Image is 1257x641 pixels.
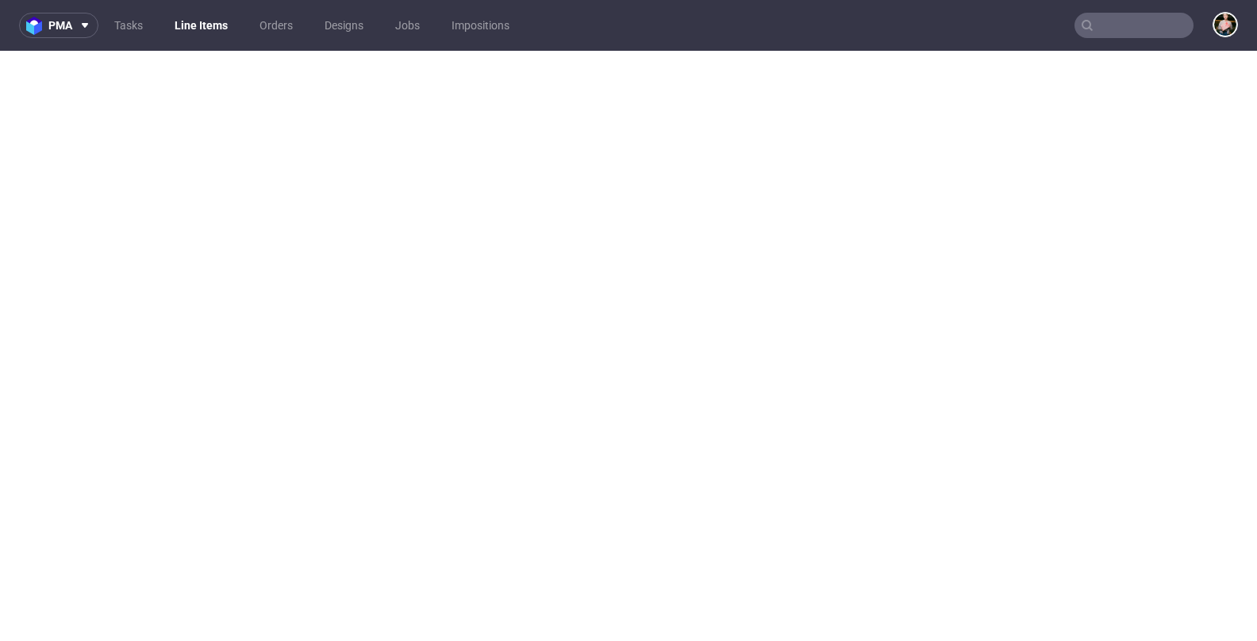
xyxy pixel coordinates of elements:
button: pma [19,13,98,38]
a: Orders [250,13,302,38]
a: Jobs [386,13,429,38]
img: Marta Tomaszewska [1214,13,1236,36]
a: Impositions [442,13,519,38]
img: logo [26,17,48,35]
a: Line Items [165,13,237,38]
span: pma [48,20,72,31]
a: Tasks [105,13,152,38]
a: Designs [315,13,373,38]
